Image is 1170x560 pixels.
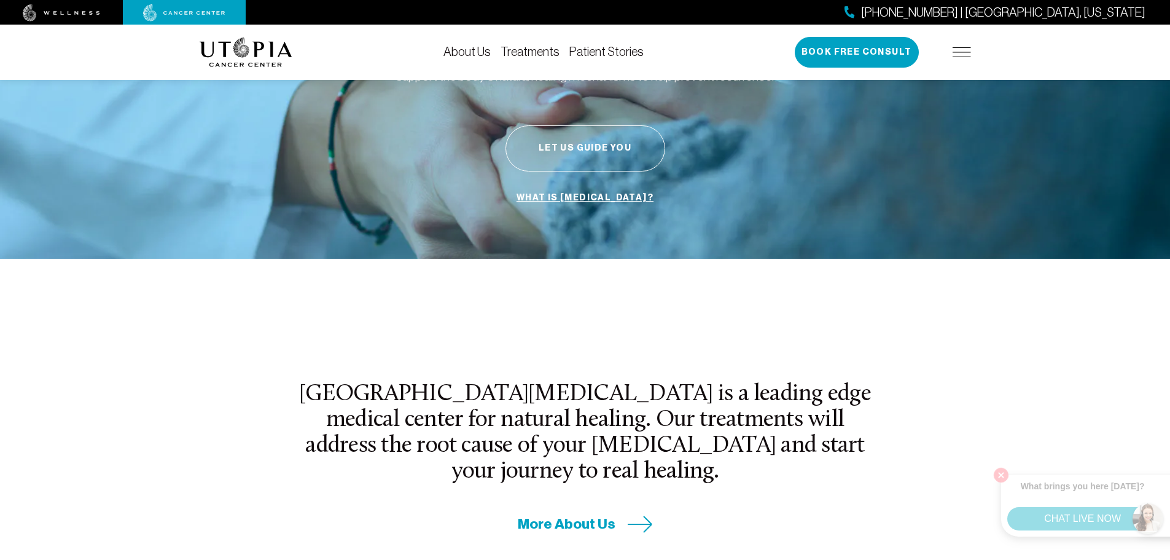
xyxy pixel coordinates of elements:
[200,37,292,67] img: logo
[518,515,615,534] span: More About Us
[501,45,560,58] a: Treatments
[298,382,873,486] h2: [GEOGRAPHIC_DATA][MEDICAL_DATA] is a leading edge medical center for natural healing. Our treatme...
[513,186,657,210] a: What is [MEDICAL_DATA]?
[795,37,919,68] button: Book Free Consult
[569,45,644,58] a: Patient Stories
[861,4,1145,22] span: [PHONE_NUMBER] | [GEOGRAPHIC_DATA], [US_STATE]
[23,4,100,22] img: wellness
[844,4,1145,22] a: [PHONE_NUMBER] | [GEOGRAPHIC_DATA], [US_STATE]
[143,4,225,22] img: cancer center
[505,125,665,172] button: Let Us Guide You
[443,45,491,58] a: About Us
[953,47,971,57] img: icon-hamburger
[518,515,653,534] a: More About Us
